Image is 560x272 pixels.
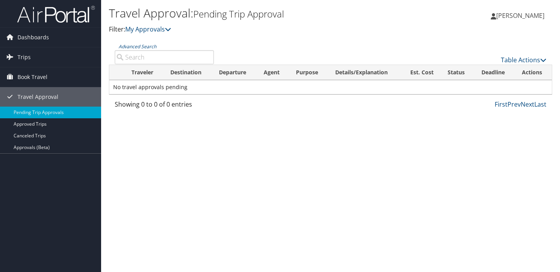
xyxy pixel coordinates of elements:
span: Travel Approval [17,87,58,107]
span: [PERSON_NAME] [496,11,544,20]
th: Deadline: activate to sort column descending [474,65,515,80]
th: Agent [257,65,289,80]
th: Details/Explanation [328,65,400,80]
td: No travel approvals pending [109,80,552,94]
img: airportal-logo.png [17,5,95,23]
th: Est. Cost: activate to sort column ascending [400,65,441,80]
th: Actions [515,65,552,80]
a: First [495,100,507,109]
span: Trips [17,47,31,67]
th: Departure: activate to sort column ascending [212,65,257,80]
a: Next [521,100,534,109]
input: Advanced Search [115,50,214,64]
div: Showing 0 to 0 of 0 entries [115,100,214,113]
span: Book Travel [17,67,47,87]
p: Filter: [109,25,404,35]
a: My Approvals [125,25,171,33]
span: Dashboards [17,28,49,47]
th: Traveler: activate to sort column ascending [124,65,163,80]
th: Purpose [289,65,328,80]
th: Destination: activate to sort column ascending [163,65,212,80]
th: Status: activate to sort column ascending [441,65,474,80]
a: Last [534,100,546,109]
h1: Travel Approval: [109,5,404,21]
a: Prev [507,100,521,109]
small: Pending Trip Approval [193,7,284,20]
a: Advanced Search [119,43,156,50]
a: [PERSON_NAME] [491,4,552,27]
a: Table Actions [501,56,546,64]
